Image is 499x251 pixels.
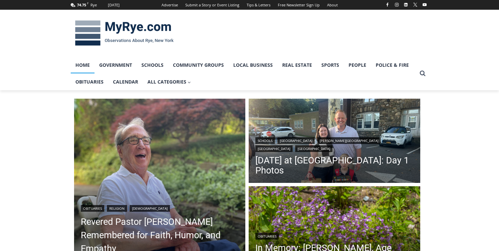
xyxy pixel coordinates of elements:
a: Real Estate [277,57,317,73]
a: Sports [317,57,344,73]
a: Read More First Day of School at Rye City Schools: Day 1 Photos [249,99,420,185]
span: 74.75 [77,2,86,7]
a: Government [95,57,137,73]
div: | | [81,204,239,212]
a: [PERSON_NAME][GEOGRAPHIC_DATA] [317,137,381,144]
img: (PHOTO: Henry arrived for his first day of Kindergarten at Midland Elementary School. He likes cu... [249,99,420,185]
a: [GEOGRAPHIC_DATA] [295,145,332,152]
a: Obituaries [71,73,108,90]
a: Calendar [108,73,143,90]
a: YouTube [421,1,429,9]
a: All Categories [143,73,196,90]
a: Community Groups [168,57,229,73]
button: View Search Form [417,67,429,80]
a: Home [71,57,95,73]
nav: Primary Navigation [71,57,417,91]
a: Schools [255,137,275,144]
a: Schools [137,57,168,73]
a: Obituaries [255,233,279,240]
a: People [344,57,371,73]
div: | | | | [255,136,414,152]
a: Police & Fire [371,57,414,73]
a: Facebook [383,1,391,9]
a: [DEMOGRAPHIC_DATA] [130,205,170,212]
div: [DATE] [108,2,120,8]
a: Obituaries [81,205,104,212]
a: X [411,1,419,9]
img: MyRye.com [71,16,178,51]
a: [GEOGRAPHIC_DATA] [277,137,315,144]
a: Instagram [393,1,401,9]
div: Rye [90,2,97,8]
span: F [87,1,88,5]
a: Local Business [229,57,277,73]
a: Religion [107,205,127,212]
span: All Categories [147,78,191,86]
a: [GEOGRAPHIC_DATA] [255,145,293,152]
a: Linkedin [402,1,410,9]
a: [DATE] at [GEOGRAPHIC_DATA]: Day 1 Photos [255,155,414,175]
